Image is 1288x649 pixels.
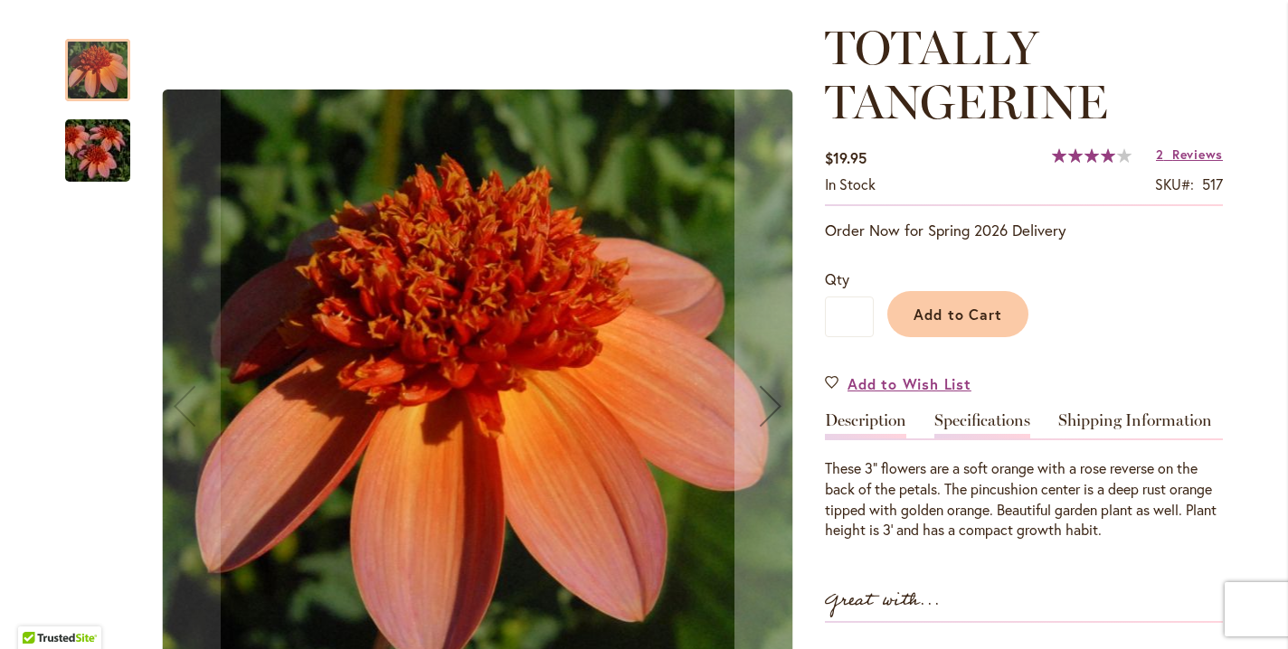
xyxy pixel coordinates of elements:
[914,305,1003,324] span: Add to Cart
[1058,412,1212,438] a: Shipping Information
[65,21,148,101] div: TOTALLY TANGERINE
[825,148,867,167] span: $19.95
[825,174,876,195] div: Availability
[1202,174,1223,195] div: 517
[887,291,1028,337] button: Add to Cart
[14,585,64,635] iframe: Launch Accessibility Center
[1156,146,1164,163] span: 2
[33,108,163,194] img: TOTALLY TANGERINE
[825,174,876,193] span: In stock
[1155,174,1194,193] strong: SKU
[825,269,849,288] span: Qty
[825,586,941,616] strong: Great with...
[848,373,971,394] span: Add to Wish List
[825,220,1223,241] p: Order Now for Spring 2026 Delivery
[825,373,971,394] a: Add to Wish List
[65,101,130,182] div: TOTALLY TANGERINE
[1052,148,1132,163] div: 80%
[1172,146,1223,163] span: Reviews
[1156,146,1223,163] a: 2 Reviews
[825,458,1223,541] div: These 3" flowers are a soft orange with a rose reverse on the back of the petals. The pincushion ...
[934,412,1030,438] a: Specifications
[825,412,906,438] a: Description
[825,412,1223,541] div: Detailed Product Info
[825,19,1108,130] span: TOTALLY TANGERINE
